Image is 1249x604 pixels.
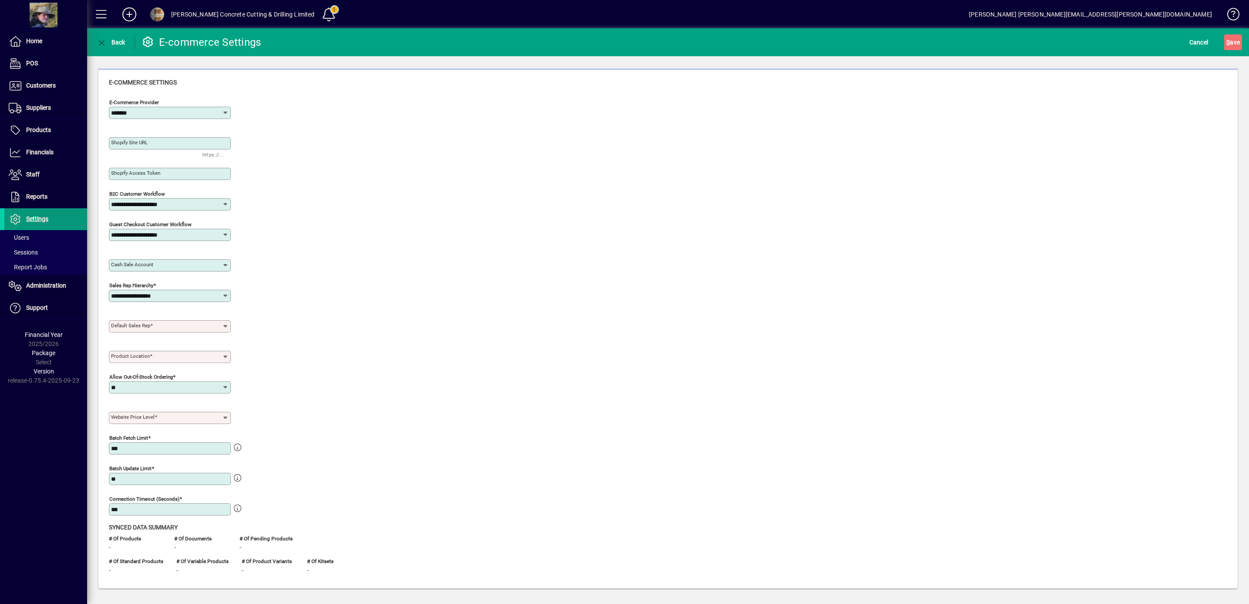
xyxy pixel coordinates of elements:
mat-label: Sales Rep Hierarchy [109,282,153,288]
span: Financials [26,149,54,156]
a: Users [4,230,87,245]
span: - [174,544,176,551]
div: [PERSON_NAME] Concrete Cutting & Drilling Limited [171,7,315,21]
button: Back [94,34,128,50]
button: Save [1224,34,1242,50]
mat-label: Guest Checkout Customer Workflow [109,221,192,227]
mat-label: Cash sale account [111,261,153,268]
span: Customers [26,82,56,89]
mat-label: Batch fetch limit [109,435,148,441]
span: Staff [26,171,40,178]
mat-label: Shopify Site URL [111,139,148,146]
span: ave [1226,35,1240,49]
mat-label: Allow out-of-stock ordering [109,374,173,380]
span: Sessions [9,249,38,256]
a: Financials [4,142,87,163]
mat-label: Connection timeout (seconds) [109,496,179,502]
span: Version [34,368,54,375]
app-page-header-button: Back [87,34,135,50]
span: - [307,567,309,574]
span: # of Variable Products [176,559,229,564]
mat-label: E-commerce Provider [109,99,159,105]
span: POS [26,60,38,67]
span: # of Products [109,536,161,542]
a: POS [4,53,87,75]
a: Reports [4,186,87,208]
span: Report Jobs [9,264,47,271]
span: Suppliers [26,104,51,111]
a: Customers [4,75,87,97]
span: - [109,544,111,551]
a: Sessions [4,245,87,260]
mat-label: Product location [111,353,150,359]
span: Back [96,39,125,46]
div: [PERSON_NAME] [PERSON_NAME][EMAIL_ADDRESS][PERSON_NAME][DOMAIN_NAME] [969,7,1212,21]
a: Support [4,297,87,319]
span: Cancel [1189,35,1208,49]
span: Package [32,350,55,356]
mat-label: Shopify Access Token [111,170,160,176]
a: Report Jobs [4,260,87,275]
a: Products [4,119,87,141]
mat-label: Website Price Level [111,414,155,420]
span: - [240,544,241,551]
span: Home [26,37,42,44]
span: - [242,567,243,574]
mat-label: Batch update limit [109,465,152,472]
mat-hint: https://... [203,149,224,159]
span: Users [9,234,29,241]
mat-label: Default sales rep [111,322,150,329]
span: # of Product Variants [242,559,294,564]
span: # of Pending Products [240,536,293,542]
span: E-commerce Settings [109,79,177,86]
span: Settings [26,215,48,222]
span: # of Documents [174,536,226,542]
div: E-commerce Settings [142,35,261,49]
a: Suppliers [4,97,87,119]
span: - [176,567,178,574]
button: Profile [143,7,171,22]
span: Synced Data Summary [109,524,178,531]
span: Products [26,126,51,133]
a: Home [4,31,87,52]
span: # of Standard Products [109,559,163,564]
button: Add [115,7,143,22]
a: Staff [4,164,87,186]
span: # of Kitsets [307,559,359,564]
span: Financial Year [25,331,63,338]
span: - [109,567,111,574]
a: Administration [4,275,87,297]
mat-label: B2C Customer Workflow [109,191,165,197]
span: Support [26,304,48,311]
a: Knowledge Base [1221,2,1238,30]
span: Reports [26,193,47,200]
span: Administration [26,282,66,289]
button: Cancel [1187,34,1211,50]
span: S [1226,39,1230,46]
